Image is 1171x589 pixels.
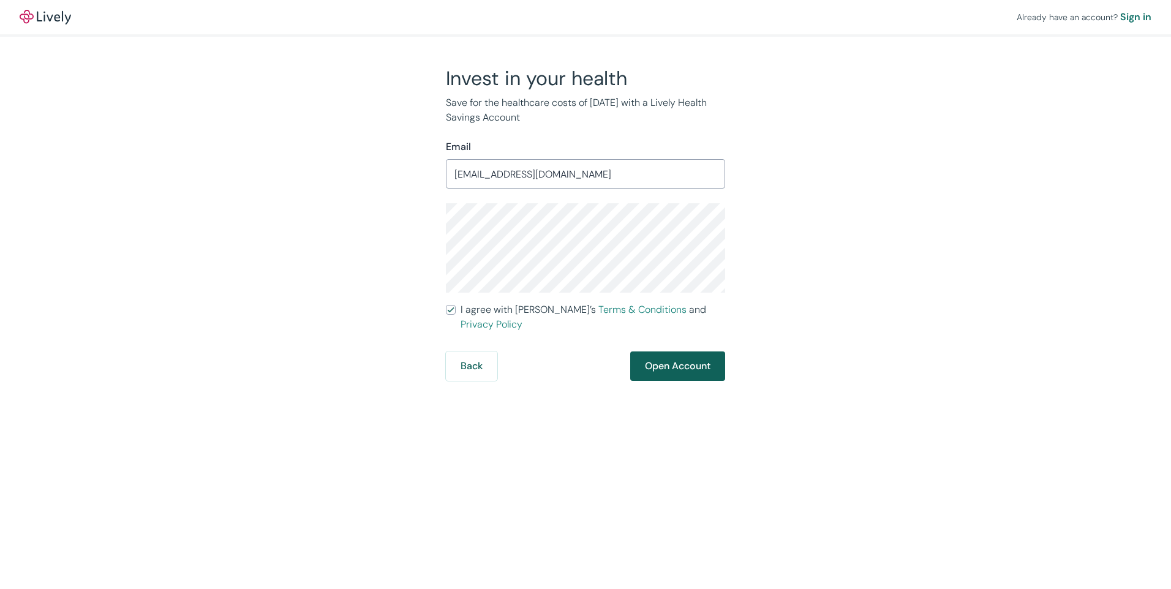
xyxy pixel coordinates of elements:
p: Save for the healthcare costs of [DATE] with a Lively Health Savings Account [446,96,725,125]
a: Terms & Conditions [598,303,687,316]
img: Lively [20,10,71,24]
a: LivelyLively [20,10,71,24]
span: I agree with [PERSON_NAME]’s and [461,302,725,332]
label: Email [446,140,471,154]
a: Sign in [1120,10,1151,24]
button: Back [446,351,497,381]
button: Open Account [630,351,725,381]
div: Already have an account? [1017,10,1151,24]
h2: Invest in your health [446,66,725,91]
a: Privacy Policy [461,318,522,331]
